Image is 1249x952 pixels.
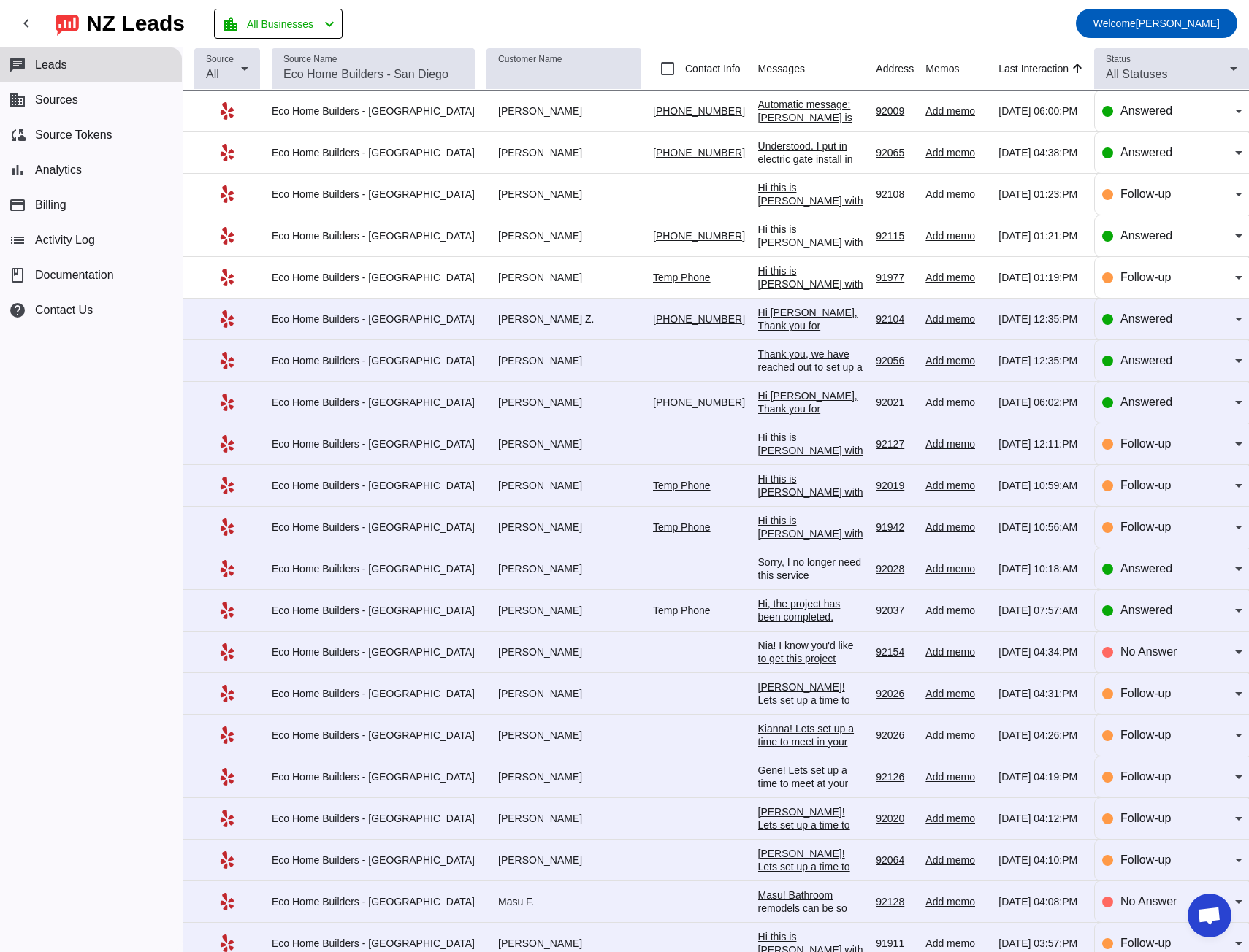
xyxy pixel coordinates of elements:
div: Add memo [925,687,987,700]
div: Eco Home Builders - [GEOGRAPHIC_DATA] [272,729,475,742]
div: [DATE] 01:19:PM [998,271,1082,284]
div: 92104 [876,312,914,326]
span: Follow-up [1120,437,1171,450]
div: Add memo [925,604,987,617]
div: Eco Home Builders - [GEOGRAPHIC_DATA] [272,687,475,700]
mat-icon: Yelp [218,518,236,536]
div: [PERSON_NAME] [486,437,641,450]
div: 92026 [876,729,914,742]
div: [DATE] 04:10:PM [998,853,1082,867]
div: NZ Leads [86,13,185,34]
th: Memos [925,47,998,91]
input: Eco Home Builders - San Diego [283,66,463,83]
div: Gene! Lets set up a time to meet at your home for a free consultation and quote! We have a few op... [758,764,865,882]
span: Follow-up [1120,937,1171,949]
span: Follow-up [1120,188,1171,200]
span: Answered [1120,229,1172,242]
div: [DATE] 04:26:PM [998,729,1082,742]
div: Understood. I put in electric gate install in [GEOGRAPHIC_DATA] so not sure why they sent it to g... [758,139,865,218]
mat-label: Status [1106,55,1131,64]
mat-icon: business [9,91,26,109]
a: [PHONE_NUMBER] [653,230,745,242]
div: Add memo [925,437,987,450]
mat-icon: bar_chart [9,161,26,179]
mat-label: Customer Name [498,55,562,64]
div: [DATE] 12:35:PM [998,354,1082,367]
span: Follow-up [1120,770,1171,783]
div: Masu F. [486,895,641,908]
div: 92009 [876,104,914,118]
div: [DATE] 04:31:PM [998,687,1082,700]
div: [PERSON_NAME] [486,521,641,534]
div: [DATE] 12:35:PM [998,312,1082,326]
mat-icon: Yelp [218,726,236,744]
span: No Answer [1120,895,1177,907]
label: Contact Info [682,61,741,76]
div: Add memo [925,521,987,534]
span: Answered [1120,104,1172,117]
div: 92056 [876,354,914,367]
th: Messages [758,47,876,91]
div: Add memo [925,396,987,409]
div: [PERSON_NAME] [486,562,641,575]
a: Temp Phone [653,272,711,283]
span: All [206,68,219,80]
div: 92108 [876,188,914,201]
a: [PHONE_NUMBER] [653,105,745,117]
span: Answered [1120,562,1172,575]
a: [PHONE_NUMBER] [653,147,745,158]
span: Activity Log [35,234,95,247]
div: Last Interaction [998,61,1069,76]
span: [PERSON_NAME] [1093,13,1220,34]
div: Add memo [925,312,987,326]
mat-icon: Yelp [218,477,236,494]
div: 92065 [876,146,914,159]
div: [PERSON_NAME] [486,853,641,867]
div: Eco Home Builders - [GEOGRAPHIC_DATA] [272,396,475,409]
div: Eco Home Builders - [GEOGRAPHIC_DATA] [272,937,475,950]
mat-icon: Yelp [218,768,236,786]
div: Hi [PERSON_NAME], Thank you for providing your information! We'll get back to you as soon as poss... [758,389,865,494]
mat-icon: help [9,302,26,319]
div: [PERSON_NAME]! Lets set up a time to meet in your home for a free consultation and quote! We have... [758,805,865,937]
div: [DATE] 04:34:PM [998,645,1082,659]
div: 91977 [876,271,914,284]
div: Hi this is [PERSON_NAME] with ECO Home Builders reaching out regarding your interest in some home... [758,514,865,659]
div: 92019 [876,479,914,492]
mat-icon: chevron_left [18,15,35,32]
div: Eco Home Builders - [GEOGRAPHIC_DATA] [272,104,475,118]
span: book [9,266,26,284]
div: Kianna! Lets set up a time to meet in your home for the consultation and quote! We have a few mor... [758,722,865,853]
mat-icon: Yelp [218,435,236,453]
div: [DATE] 10:56:AM [998,521,1082,534]
div: Eco Home Builders - [GEOGRAPHIC_DATA] [272,437,475,450]
span: All Businesses [247,14,313,34]
div: [DATE] 01:23:PM [998,188,1082,201]
mat-icon: Yelp [218,269,236,286]
div: Add memo [925,229,987,242]
span: Follow-up [1120,479,1171,491]
span: Follow-up [1120,687,1171,699]
div: [PERSON_NAME] [486,354,641,367]
mat-icon: chevron_left [321,15,338,33]
div: [DATE] 06:00:PM [998,104,1082,118]
div: 92026 [876,687,914,700]
span: Answered [1120,312,1172,325]
div: Automatic message: [PERSON_NAME] is no longer pursuing this job. [758,98,865,150]
div: Hi this is [PERSON_NAME] with ECO Home Builders reaching out regarding your interest in some home... [758,472,865,617]
div: Eco Home Builders - [GEOGRAPHIC_DATA] [272,604,475,617]
div: Hi, the project has been completed. Thank you. [758,597,865,637]
div: [PERSON_NAME] [486,770,641,783]
mat-icon: location_city [222,15,240,33]
div: [PERSON_NAME] [486,271,641,284]
a: Open chat [1188,894,1231,937]
div: [PERSON_NAME] [486,687,641,700]
a: Temp Phone [653,521,711,533]
div: Eco Home Builders - [GEOGRAPHIC_DATA] [272,271,475,284]
div: [DATE] 12:11:PM [998,437,1082,450]
mat-icon: Yelp [218,310,236,328]
div: Nia! I know you'd like to get this project completed sooner rather than later... So lets set up a... [758,639,865,796]
mat-icon: Yelp [218,102,236,120]
span: Answered [1120,396,1172,408]
mat-icon: Yelp [218,185,236,203]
